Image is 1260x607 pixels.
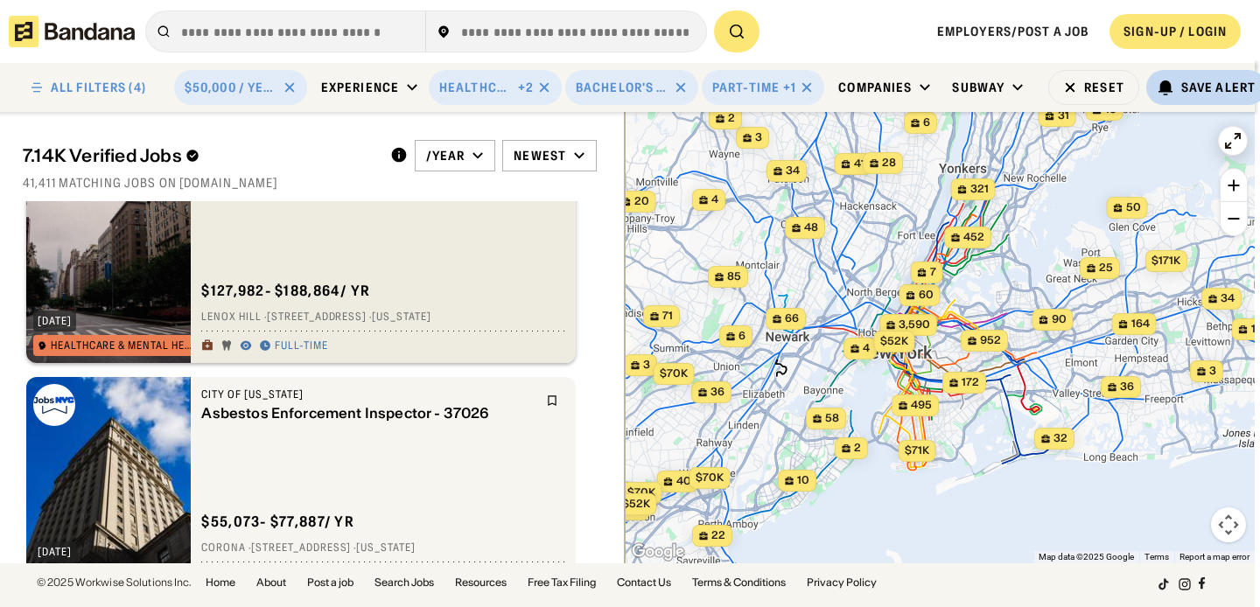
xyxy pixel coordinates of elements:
[662,309,673,324] span: 71
[825,411,839,426] span: 58
[696,471,724,484] span: $70k
[783,80,796,95] div: +1
[711,528,725,543] span: 22
[980,333,1001,348] span: 952
[1126,200,1141,215] span: 50
[622,497,650,510] span: $52k
[930,265,936,280] span: 7
[1211,507,1246,542] button: Map camera controls
[374,577,434,588] a: Search Jobs
[514,148,566,164] div: Newest
[627,485,655,499] span: $70k
[23,145,376,166] div: 7.14K Verified Jobs
[634,194,649,209] span: 20
[963,230,984,245] span: 452
[911,398,932,413] span: 495
[439,80,514,95] div: Healthcare & Mental Health
[882,156,896,171] span: 28
[201,310,565,324] div: Lenox Hill · [STREET_ADDRESS] · [US_STATE]
[201,541,565,555] div: Corona · [STREET_ADDRESS] · [US_STATE]
[919,288,934,303] span: 60
[692,577,786,588] a: Terms & Conditions
[807,577,877,588] a: Privacy Policy
[786,164,800,178] span: 34
[854,157,865,171] span: 41
[518,80,534,95] div: +2
[854,441,861,456] span: 2
[1131,317,1150,331] span: 164
[629,541,687,563] a: Open this area in Google Maps (opens a new window)
[970,182,989,197] span: 321
[426,148,465,164] div: /year
[1209,364,1216,379] span: 3
[937,24,1088,39] a: Employers/Post a job
[201,405,535,422] div: Asbestos Enforcement Inspector - 37026
[455,577,507,588] a: Resources
[711,192,718,207] span: 4
[9,16,135,47] img: Bandana logotype
[1099,261,1113,276] span: 25
[33,384,75,426] img: City of New York logo
[660,366,688,380] span: $70k
[256,577,286,588] a: About
[528,577,596,588] a: Free Tax Filing
[617,577,671,588] a: Contact Us
[755,130,762,145] span: 3
[201,282,370,300] div: $ 127,982 - $188,864 / yr
[38,547,72,557] div: [DATE]
[1144,552,1169,562] a: Terms (opens in new tab)
[201,513,354,531] div: $ 55,073 - $77,887 / yr
[712,80,780,95] div: Part-time
[1221,291,1235,306] span: 34
[37,577,192,588] div: © 2025 Workwise Solutions Inc.
[38,316,72,326] div: [DATE]
[23,175,597,191] div: 41,411 matching jobs on [DOMAIN_NAME]
[201,387,535,401] div: City of [US_STATE]
[275,339,328,353] div: Full-time
[905,443,929,457] span: $71k
[863,341,870,356] span: 4
[1179,552,1249,562] a: Report a map error
[23,201,597,563] div: grid
[629,541,687,563] img: Google
[962,375,979,390] span: 172
[728,111,735,126] span: 2
[1123,24,1227,39] div: SIGN-UP / LOGIN
[1181,80,1256,95] div: Save Alert
[1052,312,1067,327] span: 90
[51,340,194,351] div: Healthcare & Mental Health
[51,81,146,94] div: ALL FILTERS (4)
[576,80,667,95] div: Bachelor's Degree
[1039,552,1134,562] span: Map data ©2025 Google
[899,317,930,332] span: 3,590
[797,473,809,488] span: 10
[1120,380,1134,394] span: 36
[880,334,908,347] span: $52k
[1084,81,1124,94] div: Reset
[206,577,235,588] a: Home
[727,269,741,284] span: 85
[785,311,799,326] span: 66
[738,329,745,344] span: 6
[643,358,650,373] span: 3
[1058,108,1069,123] span: 31
[838,80,912,95] div: Companies
[952,80,1004,95] div: Subway
[1053,431,1067,446] span: 32
[923,115,930,130] span: 6
[321,80,399,95] div: Experience
[185,80,276,95] div: $50,000 / year
[710,385,724,400] span: 36
[804,220,818,235] span: 48
[676,474,691,489] span: 40
[307,577,353,588] a: Post a job
[1151,254,1180,267] span: $171k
